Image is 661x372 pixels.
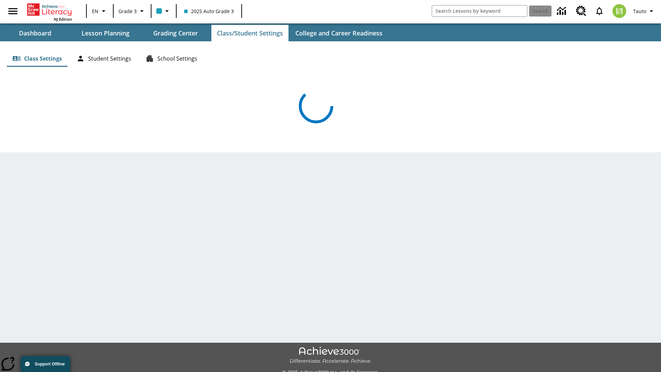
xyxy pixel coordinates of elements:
span: Support Offline [35,362,65,366]
button: Support Offline [21,356,70,372]
span: Grade 3 [118,8,137,15]
button: Lesson Planning [71,25,140,41]
button: Profile/Settings [630,5,658,17]
a: Notifications [590,2,608,20]
button: Student Settings [71,50,137,67]
a: Home [27,3,72,17]
input: search field [432,6,527,17]
button: College and Career Readiness [290,25,388,41]
a: Resource Center, Will open in new tab [572,2,590,20]
button: School Settings [140,50,203,67]
button: Language: EN, Select a language [89,5,111,17]
button: Dashboard [1,25,70,41]
span: NJ Edition [54,17,72,22]
button: Class/Student Settings [211,25,288,41]
button: Select a new avatar [608,2,630,20]
span: Tauto [633,8,646,15]
button: Open side menu [3,1,23,21]
span: EN [92,8,98,15]
button: Class Settings [7,50,67,67]
div: Home [27,2,72,22]
div: Class/Student Settings [7,50,654,67]
a: Data Center [553,2,572,21]
button: Grade: Grade 3, Select a grade [116,5,149,17]
img: Achieve3000 Differentiate Accelerate Achieve [290,347,371,364]
span: 2025 Auto Grade 3 [184,8,234,15]
button: Class color is light blue. Change class color [154,5,174,17]
button: Grading Center [141,25,210,41]
img: avatar image [612,4,626,18]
